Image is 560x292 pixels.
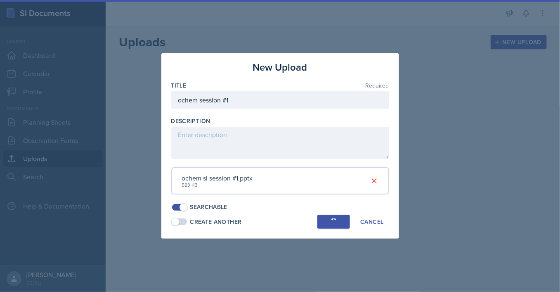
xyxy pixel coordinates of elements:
div: 583 KB [182,181,253,189]
div: Create Another [190,218,242,226]
h3: New Upload [253,60,307,75]
span: Required [366,83,389,88]
label: Title [171,81,187,90]
div: Searchable [190,203,228,211]
div: ochem si session #1.pptx [182,173,253,183]
label: Description [171,117,210,125]
button: Cancel [355,215,389,229]
div: Cancel [360,218,383,225]
input: Enter title [171,91,389,109]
